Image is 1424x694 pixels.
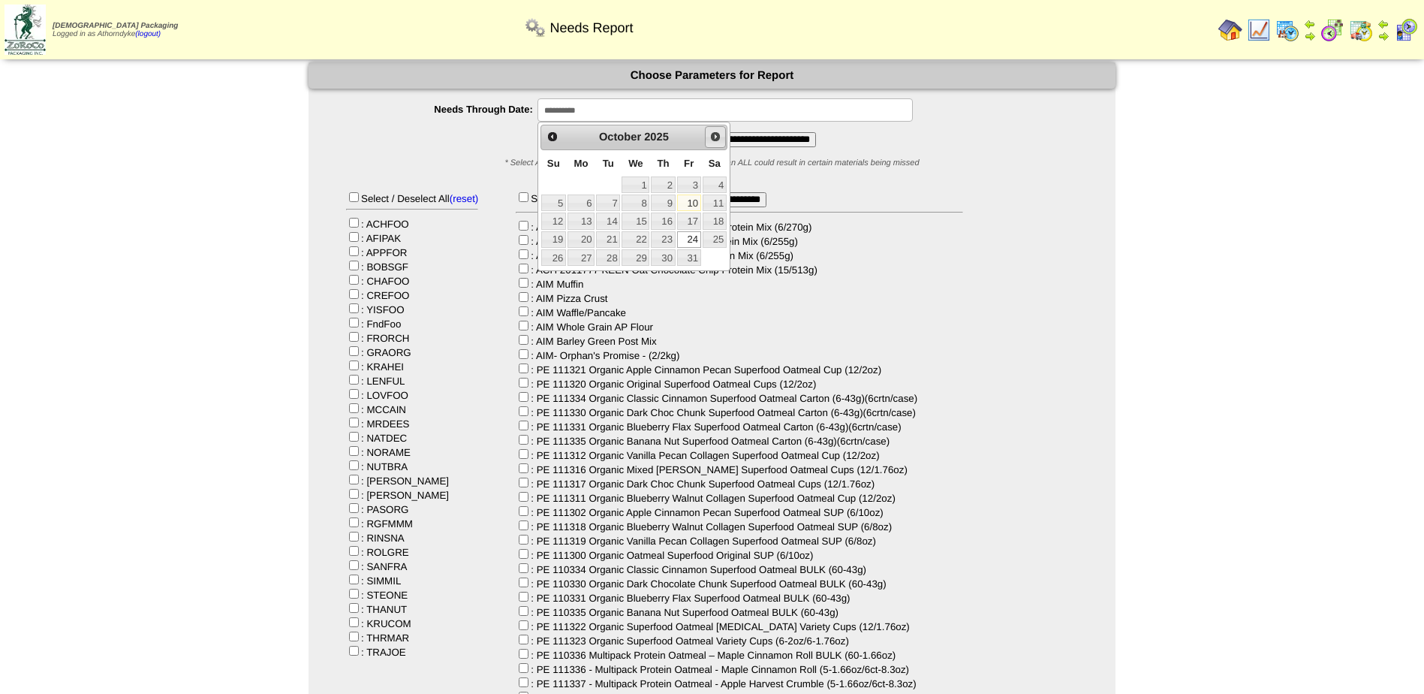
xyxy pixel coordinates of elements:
[567,249,595,266] a: 27
[677,249,701,266] a: 31
[346,190,478,658] div: Select / Deselect All : ACHFOO : AFIPAK : APPFOR : BOBSGF : CHAFOO : CREFOO : YISFOO : FndFoo : F...
[596,249,620,266] a: 28
[628,158,643,169] span: Wednesday
[677,231,701,248] a: 24
[703,177,727,193] a: 4
[677,213,701,229] a: 17
[543,127,562,146] a: Prev
[547,158,560,169] span: Sunday
[603,158,614,169] span: Tuesday
[1377,30,1389,42] img: arrowright.gif
[53,22,178,30] span: [DEMOGRAPHIC_DATA] Packaging
[5,5,46,55] img: zoroco-logo-small.webp
[523,16,547,40] img: workflow.png
[309,158,1115,167] div: * Select ALL to capture all needs. Selecting anything other than ALL could result in certain mate...
[684,158,694,169] span: Friday
[546,131,558,143] span: Prev
[596,213,620,229] a: 14
[703,231,727,248] a: 25
[677,177,701,193] a: 3
[703,213,727,229] a: 18
[53,22,178,38] span: Logged in as Athorndyke
[1320,18,1344,42] img: calendarblend.gif
[1218,18,1242,42] img: home.gif
[450,193,479,204] a: (reset)
[622,177,649,193] a: 1
[541,249,566,266] a: 26
[622,231,649,248] a: 22
[651,195,675,211] a: 9
[1349,18,1373,42] img: calendarinout.gif
[549,20,633,36] span: Needs Report
[541,195,566,211] a: 5
[651,231,675,248] a: 23
[703,195,727,211] a: 11
[677,195,701,211] a: 10
[567,195,595,211] a: 6
[1275,18,1299,42] img: calendarprod.gif
[651,249,675,266] a: 30
[574,158,589,169] span: Monday
[567,231,595,248] a: 20
[596,231,620,248] a: 21
[135,30,161,38] a: (logout)
[1247,18,1271,42] img: line_graph.gif
[596,195,620,211] a: 7
[309,62,1115,89] div: Choose Parameters for Report
[709,131,721,143] span: Next
[705,126,726,147] a: Next
[709,158,721,169] span: Saturday
[644,131,669,143] span: 2025
[622,213,649,229] a: 15
[657,158,669,169] span: Thursday
[622,195,649,211] a: 8
[1304,18,1316,30] img: arrowleft.gif
[1394,18,1418,42] img: calendarcustomer.gif
[541,213,566,229] a: 12
[651,213,675,229] a: 16
[651,177,675,193] a: 2
[541,231,566,248] a: 19
[1377,18,1389,30] img: arrowleft.gif
[1304,30,1316,42] img: arrowright.gif
[567,213,595,229] a: 13
[622,249,649,266] a: 29
[599,131,641,143] span: October
[339,104,537,115] label: Needs Through Date:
